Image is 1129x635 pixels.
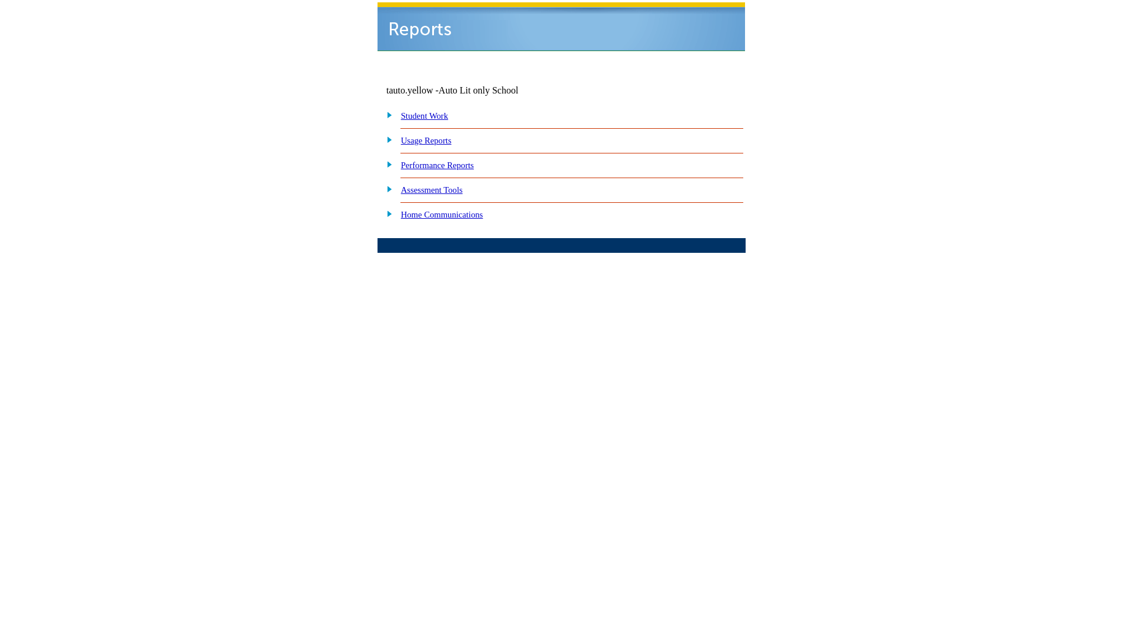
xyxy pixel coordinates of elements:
[380,134,393,145] img: plus.gif
[401,185,463,195] a: Assessment Tools
[380,159,393,169] img: plus.gif
[401,136,452,145] a: Usage Reports
[380,208,393,219] img: plus.gif
[401,111,448,121] a: Student Work
[386,85,603,96] td: tauto.yellow -
[380,109,393,120] img: plus.gif
[401,161,474,170] a: Performance Reports
[380,183,393,194] img: plus.gif
[439,85,519,95] nobr: Auto Lit only School
[378,2,745,51] img: header
[401,210,483,219] a: Home Communications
